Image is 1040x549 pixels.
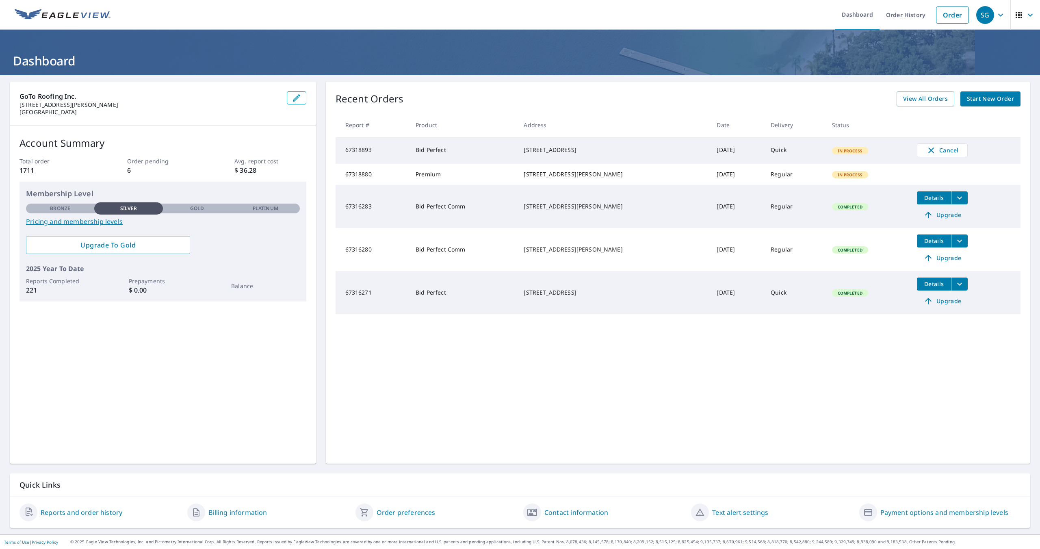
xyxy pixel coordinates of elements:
[524,170,704,178] div: [STREET_ADDRESS][PERSON_NAME]
[764,228,825,271] td: Regular
[231,282,299,290] p: Balance
[409,137,517,164] td: Bid Perfect
[127,157,199,165] p: Order pending
[833,290,867,296] span: Completed
[120,205,137,212] p: Silver
[377,508,435,517] a: Order preferences
[825,113,911,137] th: Status
[19,91,280,101] p: GoTo Roofing Inc.
[710,271,764,314] td: [DATE]
[936,7,969,24] a: Order
[253,205,278,212] p: Platinum
[4,540,58,545] p: |
[917,278,951,291] button: detailsBtn-67316271
[26,277,94,285] p: Reports Completed
[19,165,91,175] p: 1711
[70,539,1036,545] p: © 2025 Eagle View Technologies, Inc. and Pictometry International Corp. All Rights Reserved. Repo...
[50,205,70,212] p: Bronze
[917,191,951,204] button: detailsBtn-67316283
[129,277,197,285] p: Prepayments
[19,480,1020,490] p: Quick Links
[897,91,954,106] a: View All Orders
[922,296,963,306] span: Upgrade
[710,113,764,137] th: Date
[336,113,409,137] th: Report #
[925,145,959,155] span: Cancel
[833,204,867,210] span: Completed
[951,278,968,291] button: filesDropdownBtn-67316271
[10,52,1030,69] h1: Dashboard
[764,137,825,164] td: Quick
[917,208,968,221] a: Upgrade
[41,508,122,517] a: Reports and order history
[19,157,91,165] p: Total order
[524,245,704,254] div: [STREET_ADDRESS][PERSON_NAME]
[4,539,29,545] a: Terms of Use
[409,185,517,228] td: Bid Perfect Comm
[922,280,946,288] span: Details
[951,191,968,204] button: filesDropdownBtn-67316283
[26,285,94,295] p: 221
[951,234,968,247] button: filesDropdownBtn-67316280
[917,252,968,265] a: Upgrade
[833,172,868,178] span: In Process
[409,271,517,314] td: Bid Perfect
[544,508,608,517] a: Contact information
[336,137,409,164] td: 67318893
[917,295,968,308] a: Upgrade
[710,228,764,271] td: [DATE]
[712,508,768,517] a: Text alert settings
[32,241,184,250] span: Upgrade To Gold
[922,194,946,202] span: Details
[764,185,825,228] td: Regular
[524,289,704,297] div: [STREET_ADDRESS]
[922,210,963,220] span: Upgrade
[710,164,764,185] td: [DATE]
[26,264,300,273] p: 2025 Year To Date
[15,9,110,21] img: EV Logo
[409,228,517,271] td: Bid Perfect Comm
[32,539,58,545] a: Privacy Policy
[764,271,825,314] td: Quick
[917,234,951,247] button: detailsBtn-67316280
[833,247,867,253] span: Completed
[26,188,300,199] p: Membership Level
[26,236,190,254] a: Upgrade To Gold
[976,6,994,24] div: SG
[208,508,267,517] a: Billing information
[917,143,968,157] button: Cancel
[19,136,306,150] p: Account Summary
[409,164,517,185] td: Premium
[336,91,404,106] p: Recent Orders
[336,271,409,314] td: 67316271
[19,108,280,116] p: [GEOGRAPHIC_DATA]
[409,113,517,137] th: Product
[524,146,704,154] div: [STREET_ADDRESS]
[524,202,704,210] div: [STREET_ADDRESS][PERSON_NAME]
[960,91,1020,106] a: Start New Order
[922,237,946,245] span: Details
[26,217,300,226] a: Pricing and membership levels
[833,148,868,154] span: In Process
[517,113,710,137] th: Address
[922,253,963,263] span: Upgrade
[764,113,825,137] th: Delivery
[880,508,1008,517] a: Payment options and membership levels
[129,285,197,295] p: $ 0.00
[336,228,409,271] td: 67316280
[710,185,764,228] td: [DATE]
[190,205,204,212] p: Gold
[336,164,409,185] td: 67318880
[967,94,1014,104] span: Start New Order
[19,101,280,108] p: [STREET_ADDRESS][PERSON_NAME]
[336,185,409,228] td: 67316283
[234,157,306,165] p: Avg. report cost
[710,137,764,164] td: [DATE]
[234,165,306,175] p: $ 36.28
[903,94,948,104] span: View All Orders
[764,164,825,185] td: Regular
[127,165,199,175] p: 6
